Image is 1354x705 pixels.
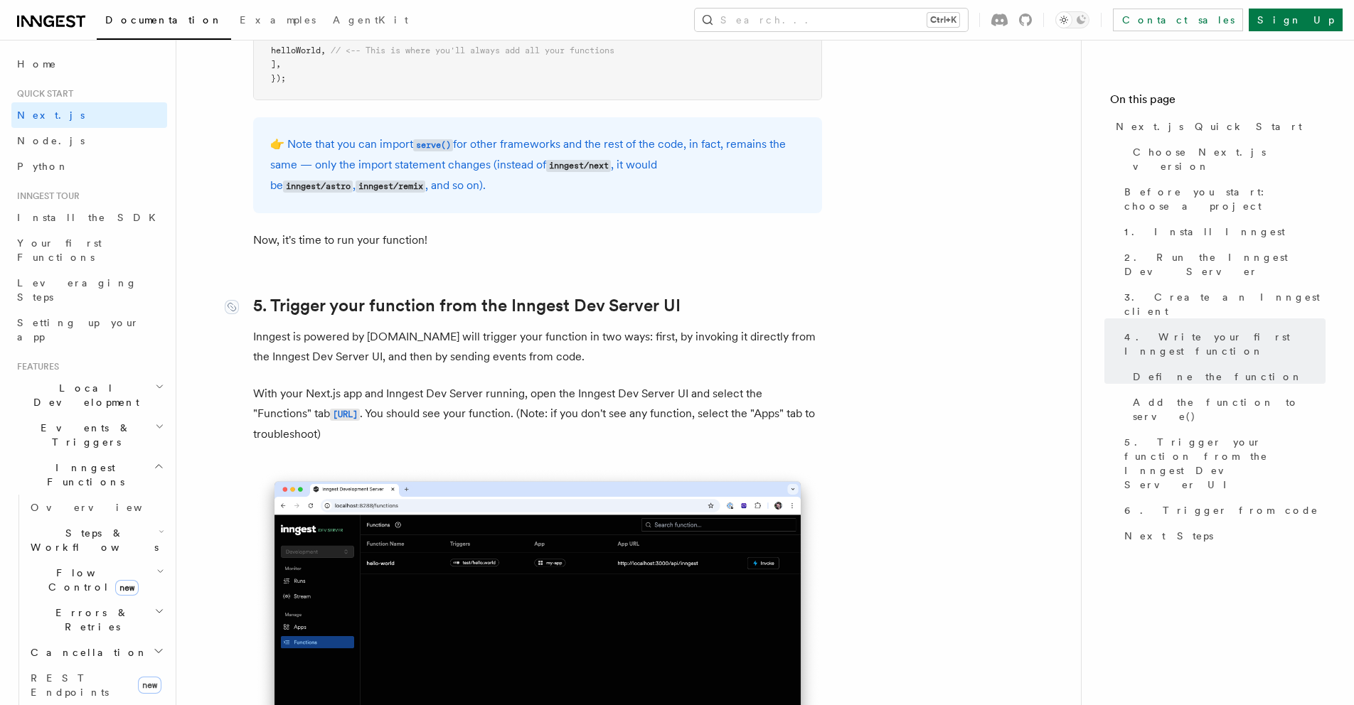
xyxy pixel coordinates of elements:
a: serve() [413,137,453,151]
a: Overview [25,495,167,520]
code: inngest/next [546,160,611,172]
code: serve() [413,139,453,151]
a: Next.js Quick Start [1110,114,1326,139]
a: Define the function [1127,364,1326,389]
span: Next Steps [1124,529,1213,543]
button: Cancellation [25,640,167,665]
a: 1. Install Inngest [1119,219,1326,244]
span: new [115,580,139,596]
button: Errors & Retries [25,600,167,640]
span: Events & Triggers [11,421,155,449]
span: Define the function [1133,370,1303,384]
a: 5. Trigger your function from the Inngest Dev Server UI [253,296,681,316]
a: Examples [231,4,324,38]
a: Python [11,154,167,179]
span: Before you start: choose a project [1124,185,1326,213]
span: Node.js [17,135,85,146]
button: Local Development [11,375,167,415]
a: 4. Write your first Inngest function [1119,324,1326,364]
span: Setting up your app [17,317,139,343]
a: Documentation [97,4,231,40]
span: Errors & Retries [25,606,154,634]
a: Install the SDK [11,205,167,230]
span: Add the function to serve() [1133,395,1326,424]
span: Next.js Quick Start [1116,119,1302,134]
button: Steps & Workflows [25,520,167,560]
p: With your Next.js app and Inngest Dev Server running, open the Inngest Dev Server UI and select t... [253,384,822,444]
span: Choose Next.js version [1133,145,1326,173]
code: inngest/astro [283,181,353,193]
span: Steps & Workflows [25,526,159,554]
span: 4. Write your first Inngest function [1124,330,1326,358]
span: Examples [240,14,316,26]
button: Events & Triggers [11,415,167,455]
kbd: Ctrl+K [927,13,959,27]
span: 2. Run the Inngest Dev Server [1124,250,1326,279]
span: 6. Trigger from code [1124,503,1318,517]
span: 5. Trigger your function from the Inngest Dev Server UI [1124,435,1326,492]
span: Install the SDK [17,212,164,223]
a: Add the function to serve() [1127,389,1326,429]
a: Home [11,51,167,77]
span: Next.js [17,109,85,121]
span: Features [11,361,59,372]
a: 5. Trigger your function from the Inngest Dev Server UI [1119,429,1326,497]
p: Inngest is powered by [DOMAIN_NAME] will trigger your function in two ways: first, by invoking it... [253,327,822,367]
a: 2. Run the Inngest Dev Server [1119,244,1326,284]
a: [URL] [330,407,360,420]
button: Toggle dark mode [1055,11,1089,28]
span: Quick start [11,88,73,99]
code: inngest/remix [356,181,425,193]
span: REST Endpoints [31,672,109,698]
a: Sign Up [1249,9,1343,31]
span: , [321,45,326,55]
span: 1. Install Inngest [1124,225,1285,239]
span: , [276,59,281,69]
a: Choose Next.js version [1127,139,1326,179]
a: 3. Create an Inngest client [1119,284,1326,324]
span: 3. Create an Inngest client [1124,290,1326,318]
a: REST Endpointsnew [25,665,167,705]
h4: On this page [1110,91,1326,114]
a: 6. Trigger from code [1119,497,1326,523]
button: Inngest Functions [11,455,167,495]
span: // <-- This is where you'll always add all your functions [331,45,614,55]
p: 👉 Note that you can import for other frameworks and the rest of the code, in fact, remains the sa... [270,134,805,196]
a: Your first Functions [11,230,167,270]
a: Contact sales [1113,9,1243,31]
a: AgentKit [324,4,417,38]
a: Setting up your app [11,310,167,350]
span: helloWorld [271,45,321,55]
button: Flow Controlnew [25,560,167,600]
span: Cancellation [25,645,148,660]
span: Local Development [11,381,155,409]
span: Python [17,161,69,172]
span: Inngest tour [11,190,80,202]
code: [URL] [330,409,360,421]
span: }); [271,73,286,83]
span: Home [17,57,57,71]
span: Your first Functions [17,237,102,263]
span: AgentKit [333,14,408,26]
span: Flow Control [25,566,156,594]
span: Leveraging Steps [17,277,137,303]
button: Search...Ctrl+K [695,9,968,31]
span: Inngest Functions [11,461,154,489]
a: Next.js [11,102,167,128]
a: Before you start: choose a project [1119,179,1326,219]
span: new [138,677,161,694]
p: Now, it's time to run your function! [253,230,822,250]
span: Overview [31,502,177,513]
a: Node.js [11,128,167,154]
span: Documentation [105,14,223,26]
a: Leveraging Steps [11,270,167,310]
span: ] [271,59,276,69]
a: Next Steps [1119,523,1326,549]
